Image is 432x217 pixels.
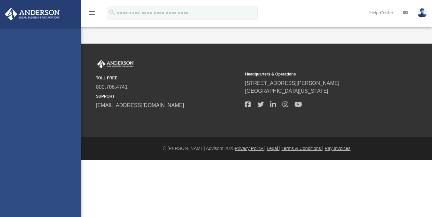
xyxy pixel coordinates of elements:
[88,12,96,17] a: menu
[281,146,323,151] a: Terms & Conditions |
[235,146,266,151] a: Privacy Policy |
[96,84,128,90] a: 800.706.4741
[96,60,135,68] img: Anderson Advisors Platinum Portal
[245,88,328,94] a: [GEOGRAPHIC_DATA][US_STATE]
[245,80,339,86] a: [STREET_ADDRESS][PERSON_NAME]
[3,8,62,20] img: Anderson Advisors Platinum Portal
[417,8,427,18] img: User Pic
[109,9,116,16] i: search
[96,102,184,108] a: [EMAIL_ADDRESS][DOMAIN_NAME]
[88,9,96,17] i: menu
[325,146,350,151] a: Pay Invoices
[267,146,281,151] a: Legal |
[81,145,432,152] div: © [PERSON_NAME] Advisors 2025
[245,71,390,77] small: Headquarters & Operations
[96,75,241,81] small: TOLL FREE
[96,93,241,99] small: SUPPORT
